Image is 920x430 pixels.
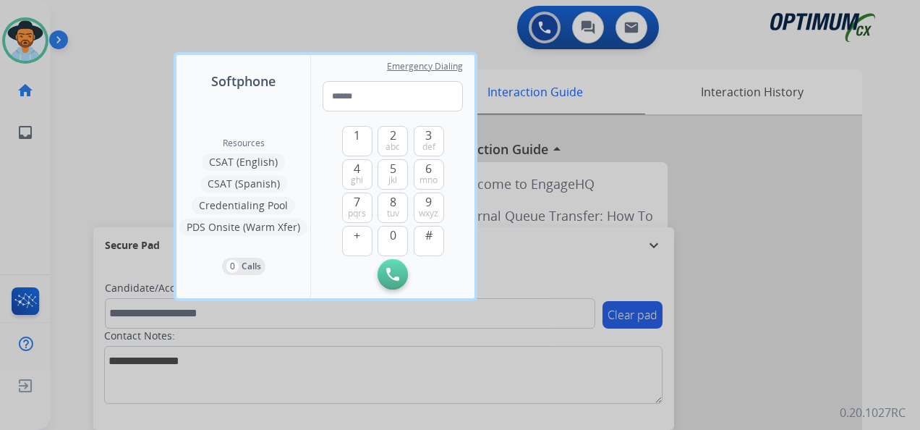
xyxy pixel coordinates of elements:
button: 5jkl [378,159,408,190]
p: 0.20.1027RC [840,404,906,421]
span: 5 [390,160,396,177]
span: Resources [223,138,265,149]
p: Calls [242,260,261,273]
button: + [342,226,372,256]
span: 3 [425,127,432,144]
span: 9 [425,193,432,211]
span: 1 [354,127,360,144]
button: 0Calls [222,258,265,275]
button: 1 [342,126,372,156]
button: 9wxyz [414,193,444,223]
span: 0 [390,227,396,244]
button: PDS Onsite (Warm Xfer) [179,219,307,236]
button: 8tuv [378,193,408,223]
span: mno [419,174,438,186]
button: CSAT (English) [202,153,285,171]
span: 7 [354,193,360,211]
span: abc [386,141,400,153]
span: # [425,227,433,244]
span: ghi [351,174,363,186]
button: Credentialing Pool [192,197,295,214]
button: 2abc [378,126,408,156]
span: Emergency Dialing [387,61,463,72]
span: 6 [425,160,432,177]
span: def [422,141,435,153]
span: Softphone [211,71,276,91]
span: wxyz [419,208,438,219]
span: pqrs [348,208,366,219]
p: 0 [226,260,239,273]
button: 7pqrs [342,193,372,223]
button: 6mno [414,159,444,190]
button: 0 [378,226,408,256]
button: # [414,226,444,256]
img: call-button [386,268,399,281]
span: + [354,227,360,244]
button: 4ghi [342,159,372,190]
span: tuv [387,208,399,219]
button: CSAT (Spanish) [200,175,287,193]
span: 2 [390,127,396,144]
span: 4 [354,160,360,177]
button: 3def [414,126,444,156]
span: 8 [390,193,396,211]
span: jkl [388,174,397,186]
